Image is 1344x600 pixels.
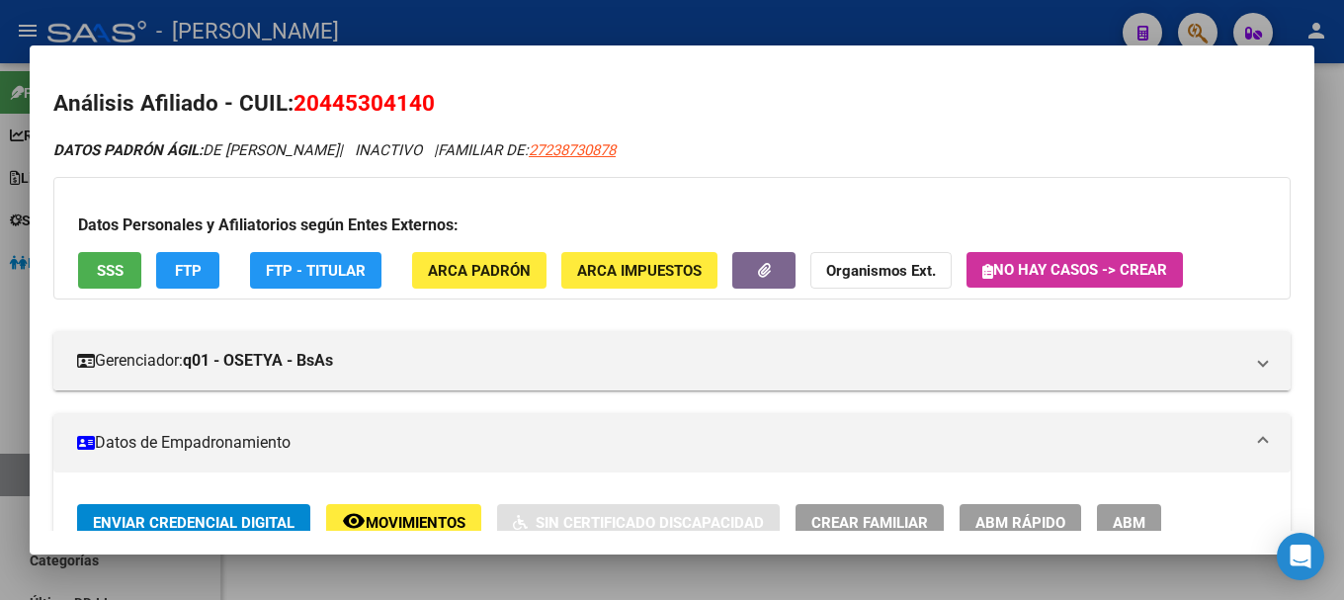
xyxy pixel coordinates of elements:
mat-expansion-panel-header: Gerenciador:q01 - OSETYA - BsAs [53,331,1291,390]
strong: q01 - OSETYA - BsAs [183,349,333,373]
button: Organismos Ext. [810,252,952,289]
button: Enviar Credencial Digital [77,504,310,541]
mat-expansion-panel-header: Datos de Empadronamiento [53,413,1291,472]
i: | INACTIVO | [53,141,616,159]
button: FTP - Titular [250,252,381,289]
div: Open Intercom Messenger [1277,533,1324,580]
span: ARCA Padrón [428,262,531,280]
span: ABM [1113,514,1145,532]
span: FAMILIAR DE: [438,141,616,159]
h3: Datos Personales y Afiliatorios según Entes Externos: [78,214,1266,237]
h2: Análisis Afiliado - CUIL: [53,87,1291,121]
button: No hay casos -> Crear [966,252,1183,288]
span: DE [PERSON_NAME] [53,141,339,159]
button: ARCA Padrón [412,252,546,289]
strong: DATOS PADRÓN ÁGIL: [53,141,203,159]
span: Crear Familiar [811,514,928,532]
strong: Organismos Ext. [826,262,936,280]
span: FTP - Titular [266,262,366,280]
button: ABM Rápido [960,504,1081,541]
button: SSS [78,252,141,289]
button: FTP [156,252,219,289]
span: ARCA Impuestos [577,262,702,280]
span: ABM Rápido [975,514,1065,532]
mat-panel-title: Datos de Empadronamiento [77,431,1243,455]
mat-panel-title: Gerenciador: [77,349,1243,373]
span: Movimientos [366,514,465,532]
span: SSS [97,262,124,280]
span: Enviar Credencial Digital [93,514,294,532]
span: FTP [175,262,202,280]
span: 27238730878 [529,141,616,159]
span: Sin Certificado Discapacidad [536,514,764,532]
button: ARCA Impuestos [561,252,717,289]
span: No hay casos -> Crear [982,261,1167,279]
button: Movimientos [326,504,481,541]
button: ABM [1097,504,1161,541]
span: 20445304140 [294,90,435,116]
button: Crear Familiar [796,504,944,541]
button: Sin Certificado Discapacidad [497,504,780,541]
mat-icon: remove_red_eye [342,509,366,533]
